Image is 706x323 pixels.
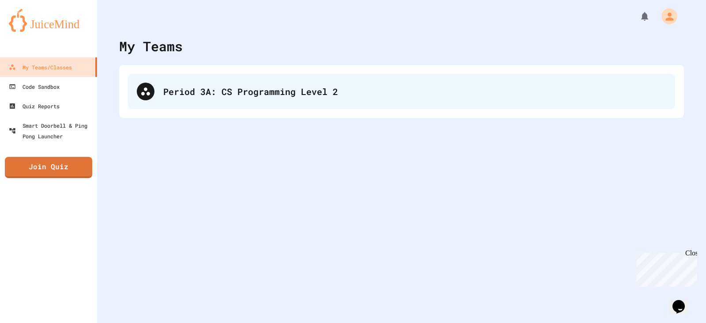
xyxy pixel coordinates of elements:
[623,9,652,24] div: My Notifications
[119,36,183,56] div: My Teams
[9,62,72,72] div: My Teams/Classes
[5,157,92,178] a: Join Quiz
[9,101,60,111] div: Quiz Reports
[9,9,88,32] img: logo-orange.svg
[9,120,94,141] div: Smart Doorbell & Ping Pong Launcher
[633,249,697,287] iframe: chat widget
[163,85,666,98] div: Period 3A: CS Programming Level 2
[669,288,697,314] iframe: chat widget
[652,6,680,27] div: My Account
[128,74,675,109] div: Period 3A: CS Programming Level 2
[9,81,60,92] div: Code Sandbox
[4,4,61,56] div: Chat with us now!Close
